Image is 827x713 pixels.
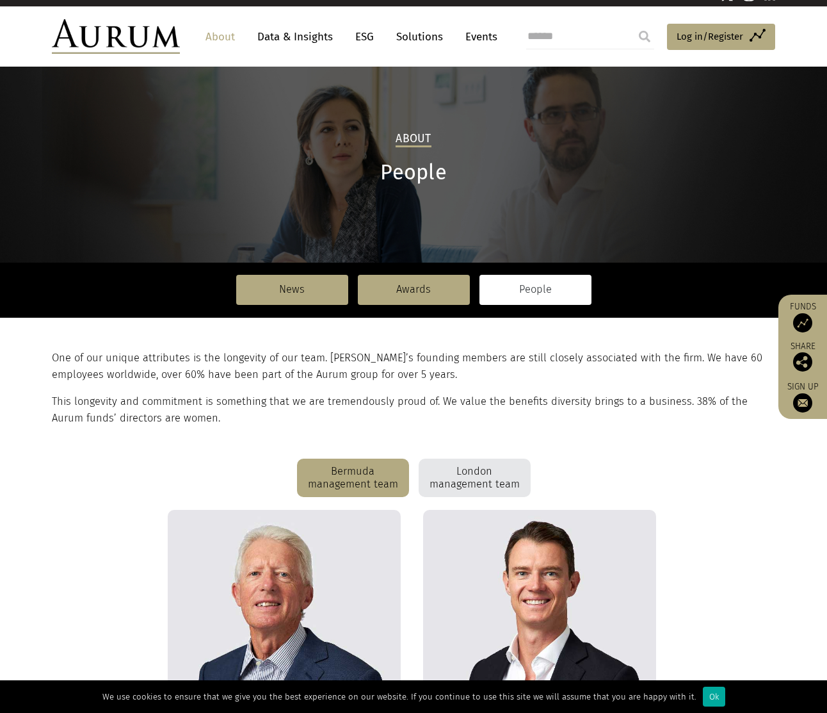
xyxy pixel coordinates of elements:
[349,25,380,49] a: ESG
[479,275,591,304] a: People
[677,29,743,44] span: Log in/Register
[251,25,339,49] a: Data & Insights
[390,25,449,49] a: Solutions
[419,459,531,497] div: London management team
[358,275,470,304] a: Awards
[793,393,812,413] img: Sign up to our newsletter
[236,275,348,304] a: News
[459,25,497,49] a: Events
[793,313,812,332] img: Access Funds
[785,301,821,332] a: Funds
[793,352,812,372] img: Share this post
[52,350,772,384] p: One of our unique attributes is the longevity of our team. [PERSON_NAME]’s founding members are s...
[667,24,775,51] a: Log in/Register
[199,25,241,49] a: About
[297,459,409,497] div: Bermuda management team
[785,381,821,413] a: Sign up
[52,393,772,427] p: This longevity and commitment is something that we are tremendously proud of. We value the benefi...
[396,132,431,147] h2: About
[785,342,821,372] div: Share
[703,687,725,707] div: Ok
[52,19,180,54] img: Aurum
[632,24,657,49] input: Submit
[52,160,775,185] h1: People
